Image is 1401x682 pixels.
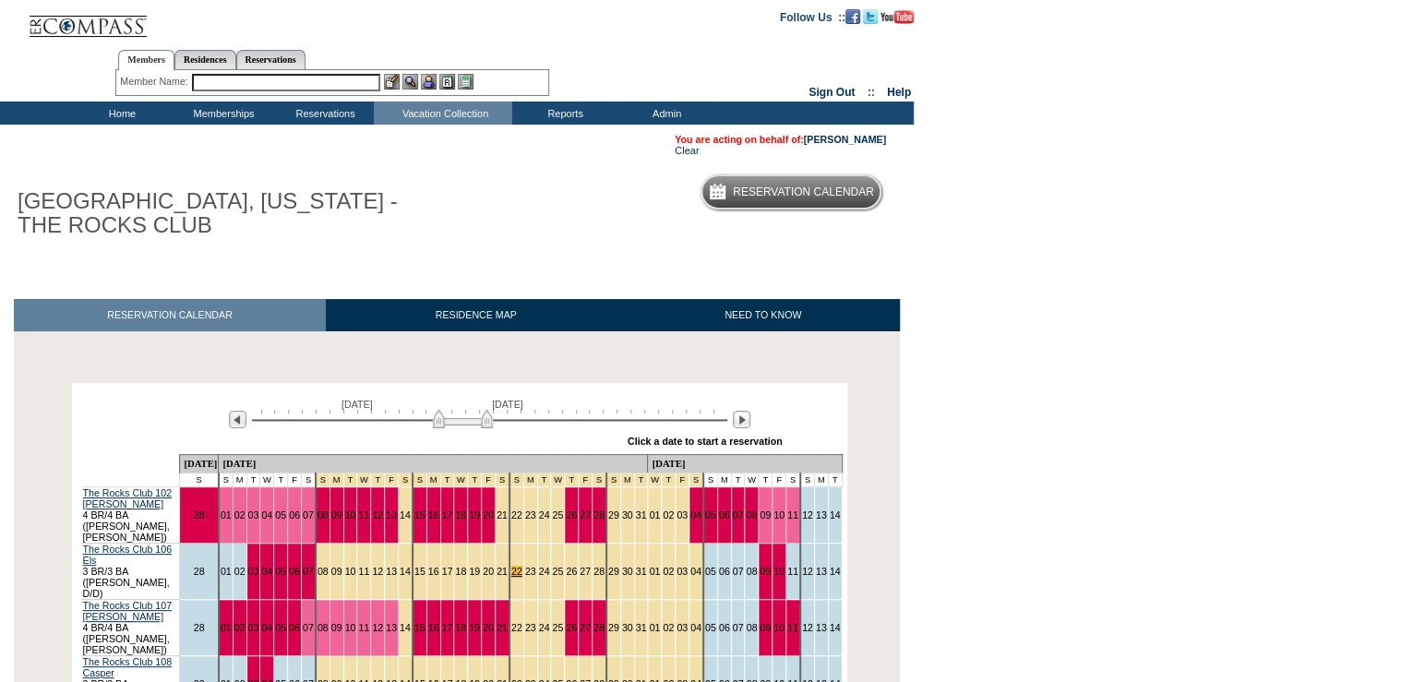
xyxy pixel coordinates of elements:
span: [DATE] [341,399,373,410]
a: RESIDENCE MAP [326,299,627,331]
a: 11 [787,566,798,577]
a: 03 [677,622,688,633]
a: 06 [719,566,730,577]
a: 20 [483,509,494,520]
a: 15 [414,622,425,633]
a: Help [887,86,911,99]
td: Spring Break Wk 4 2026 [689,473,703,487]
a: 25 [552,566,563,577]
a: 03 [248,566,259,577]
a: 30 [622,622,633,633]
a: Become our fan on Facebook [845,10,860,21]
td: Reports [512,102,614,125]
a: 07 [303,566,314,577]
a: 09 [760,509,771,520]
td: Spring Break Wk 3 2026 [593,473,606,487]
a: The Rocks Club 106 Els [83,544,173,566]
a: 30 [622,566,633,577]
a: 05 [705,622,716,633]
td: Spring Break Wk 1 2026 [385,473,399,487]
a: 17 [442,566,453,577]
a: 23 [525,509,536,520]
td: Home [69,102,171,125]
a: 24 [539,622,550,633]
td: 4 BR/4 BA ([PERSON_NAME], [PERSON_NAME]) [81,487,180,544]
a: 05 [275,566,286,577]
a: 08 [317,622,329,633]
a: 06 [719,622,730,633]
a: 11 [787,622,798,633]
a: 07 [733,566,744,577]
a: 09 [760,622,771,633]
a: The Rocks Club 102 [PERSON_NAME] [83,487,173,509]
td: [DATE] [180,455,219,473]
img: Become our fan on Facebook [845,9,860,24]
a: 14 [400,566,411,577]
a: 10 [345,566,356,577]
a: 05 [705,566,716,577]
a: 28 [194,566,205,577]
span: You are acting on behalf of: [675,134,886,145]
a: 06 [719,509,730,520]
td: Spring Break Wk 1 2026 [329,473,343,487]
a: 11 [787,509,798,520]
a: Clear [675,145,699,156]
a: 03 [248,622,259,633]
a: 11 [358,509,369,520]
a: 13 [386,566,397,577]
a: 17 [442,622,453,633]
a: 24 [539,509,550,520]
td: S [219,473,233,487]
td: Spring Break Wk 3 2026 [537,473,551,487]
a: 16 [428,509,439,520]
h5: Reservation Calendar [733,186,874,198]
a: 03 [248,509,259,520]
td: T [828,473,842,487]
a: 06 [289,566,300,577]
a: 03 [677,509,688,520]
td: [DATE] [219,455,648,473]
td: T [731,473,745,487]
td: F [772,473,786,487]
td: T [246,473,260,487]
td: Spring Break Wk 1 2026 [371,473,385,487]
img: View [402,74,418,90]
h1: [GEOGRAPHIC_DATA], [US_STATE] - THE ROCKS CLUB [14,185,427,242]
a: 29 [608,566,619,577]
a: 25 [552,622,563,633]
a: 20 [483,622,494,633]
a: 01 [649,622,660,633]
a: 28 [593,509,605,520]
a: 14 [830,509,841,520]
a: Follow us on Twitter [863,10,878,21]
a: 29 [608,622,619,633]
img: b_calculator.gif [458,74,473,90]
td: Spring Break Wk 4 2026 [662,473,676,487]
a: 20 [483,566,494,577]
a: 02 [663,566,674,577]
a: 01 [649,566,660,577]
a: 12 [372,509,383,520]
td: Vacation Collection [374,102,512,125]
a: 09 [760,566,771,577]
span: :: [868,86,875,99]
a: 11 [358,622,369,633]
td: 4 BR/4 BA ([PERSON_NAME], [PERSON_NAME]) [81,600,180,656]
a: 12 [802,566,813,577]
a: 21 [497,622,508,633]
a: 09 [331,566,342,577]
a: 28 [194,509,205,520]
a: 08 [746,509,757,520]
a: 08 [317,566,329,577]
a: 06 [289,509,300,520]
a: 08 [746,622,757,633]
a: 08 [746,566,757,577]
td: S [703,473,717,487]
a: 18 [455,622,466,633]
a: Reservations [236,50,305,69]
a: 31 [636,509,647,520]
td: Spring Break Wk 2 2026 [468,473,482,487]
a: 19 [469,509,480,520]
a: 10 [773,566,784,577]
a: 04 [690,622,701,633]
